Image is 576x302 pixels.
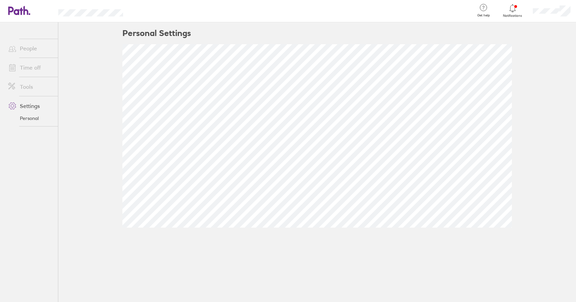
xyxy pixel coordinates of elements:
a: Time off [3,61,58,74]
a: People [3,41,58,55]
h2: Personal Settings [122,22,191,44]
span: Get help [472,13,495,17]
span: Notifications [502,14,524,18]
a: Notifications [502,3,524,18]
a: Tools [3,80,58,94]
a: Settings [3,99,58,113]
a: Personal [3,113,58,124]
